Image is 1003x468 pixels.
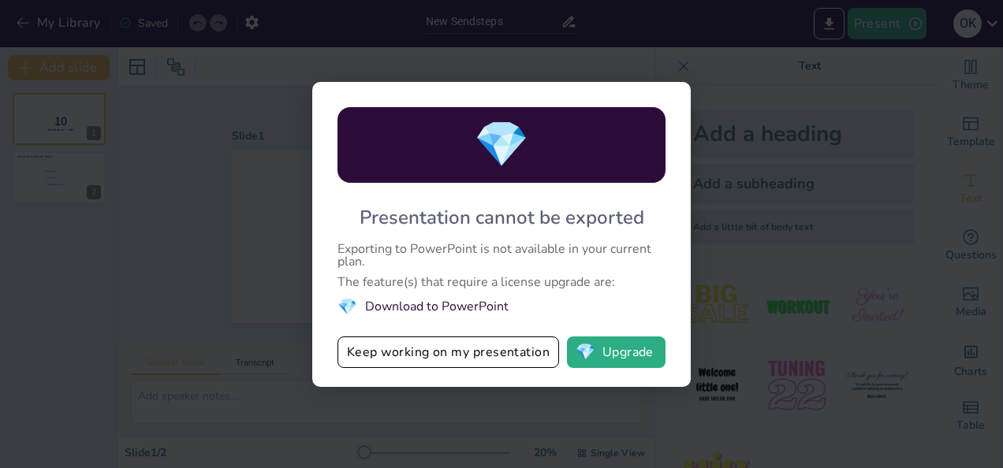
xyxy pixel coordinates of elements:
button: Keep working on my presentation [337,336,559,368]
div: Presentation cannot be exported [360,205,644,230]
div: The feature(s) that require a license upgrade are: [337,276,666,288]
span: diamond [474,114,529,175]
span: diamond [576,344,595,360]
li: Download to PowerPoint [337,296,666,318]
span: diamond [337,296,357,318]
div: Exporting to PowerPoint is not available in your current plan. [337,243,666,268]
button: diamondUpgrade [567,336,666,368]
